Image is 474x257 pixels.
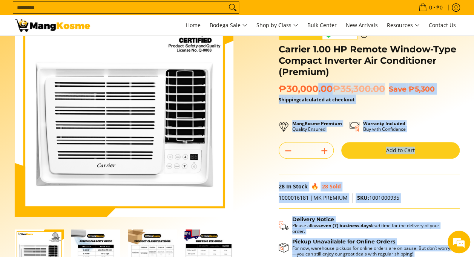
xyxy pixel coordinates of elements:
a: New Arrivals [342,15,382,35]
span: New Arrivals [346,21,378,29]
p: For now, warehouse pickups for online orders are on pause. But don’t worry—you can still enjoy ou... [292,245,452,257]
a: Shop by Class [253,15,302,35]
del: ₱35,300.00 [333,83,385,95]
p: Quality Ensured [292,121,342,132]
span: Bodega Sale [210,21,247,30]
a: Home [182,15,204,35]
span: SKU: [357,194,369,201]
span: Resources [387,21,420,30]
span: ₱0 [435,5,444,10]
button: Add to Cart [341,142,460,159]
div: Minimize live chat window [124,4,142,22]
h1: Carrier 1.00 HP Remote Window-Type Compact Inverter Air Conditioner (Premium) [279,44,460,78]
strong: Pickup Unavailable for Online Orders [292,238,395,245]
span: Bulk Center [307,21,337,29]
span: 1001000935 [357,194,399,201]
span: Home [186,21,201,29]
span: Contact Us [429,21,456,29]
strong: Warranty Included [363,120,405,127]
span: ₱30,000.00 [279,83,385,95]
a: Bodega Sale [206,15,251,35]
strong: MangKosme Premium [292,120,342,127]
a: Resources [383,15,423,35]
strong: Delivery Notice [292,216,334,223]
span: In Stock [286,183,308,190]
span: 0 [428,5,433,10]
button: Add [315,145,333,157]
span: ₱5,300 [408,84,435,93]
p: Buy with Confidence [363,121,406,132]
p: Please allow lead time for the delivery of your order. [292,223,452,234]
button: Subtract [279,145,297,157]
strong: seven (7) business days [318,222,371,229]
a: Shipping [279,96,299,103]
span: Sold [330,183,341,190]
div: Chat with us now [39,42,127,52]
img: Carrier Compact Remote Inverter Aircon 1 HP - Premium l Mang Kosme [15,19,90,32]
nav: Main Menu [98,15,460,35]
button: Shipping & Delivery [279,216,452,234]
span: We're online! [44,79,104,155]
strong: calculated at checkout [279,96,355,103]
a: Contact Us [425,15,460,35]
a: Bulk Center [304,15,341,35]
span: 28 [322,183,328,190]
textarea: Type your message and hit 'Enter' [4,174,144,201]
span: 28 [279,183,285,190]
span: Save [389,84,407,93]
span: 1000016181 |MK PREMIUM [279,194,348,201]
span: Shop by Class [256,21,298,30]
button: Search [227,2,239,13]
span: • [416,3,445,12]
